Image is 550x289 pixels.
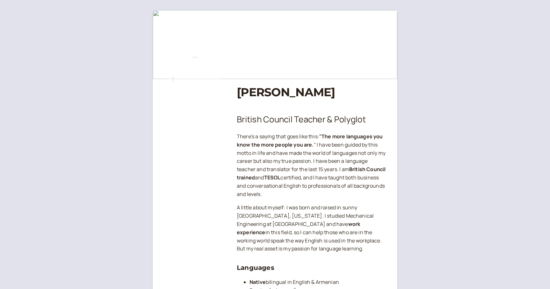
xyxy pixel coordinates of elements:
strong: work experience [237,220,360,236]
strong: TESOL [264,174,281,181]
li: bilingual in English & Armenian [250,278,387,286]
p: There's a saying that goes like this: " I have been guided by this motto in life and have made th... [237,133,387,199]
strong: Native [250,278,266,285]
h3: Languages [237,263,387,273]
h2: British Council Teacher & Polyglot [237,113,387,126]
h1: [PERSON_NAME] [237,85,387,99]
strong: "The more languages you know the more people you are. [237,133,383,148]
p: A little about myself: I was born and raised in sunny [GEOGRAPHIC_DATA], [US_STATE]. I studied Me... [237,204,387,253]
